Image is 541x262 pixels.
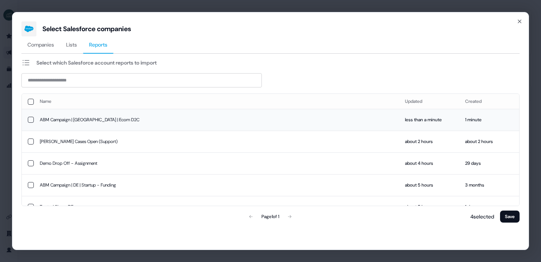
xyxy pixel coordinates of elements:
td: [PERSON_NAME] Cases Open (Support) [34,131,399,152]
div: about 2 hours [405,138,453,145]
div: about 5 hours [405,203,453,211]
td: Trusted Shops DE [34,196,399,218]
th: Name [34,94,399,109]
div: Page 1 of 1 [261,213,279,220]
th: Updated [399,94,459,109]
div: 1 day [465,203,513,211]
div: 1 minute [465,116,513,123]
div: Select Salesforce companies [42,24,131,33]
td: Demo Drop Off - Assignment [34,152,399,174]
div: about 5 hours [405,181,453,189]
th: Created [459,94,519,109]
span: Reports [89,41,107,48]
p: 4 selected [467,213,494,220]
div: about 2 hours [465,138,513,145]
button: Save [500,211,520,223]
div: 3 months [465,181,513,189]
div: about 4 hours [405,160,453,167]
span: Lists [66,41,77,48]
span: Companies [27,41,54,48]
td: ABM Campaign | [GEOGRAPHIC_DATA] | Ecom D2C [34,109,399,131]
div: Select which Salesforce account reports to import [36,59,157,66]
div: 29 days [465,160,513,167]
div: less than a minute [405,116,453,123]
td: ABM Campaign | DE | Startup - Funding [34,174,399,196]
